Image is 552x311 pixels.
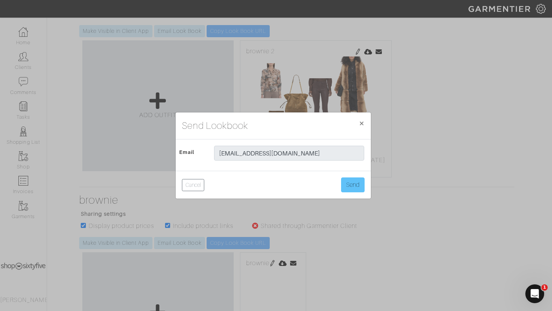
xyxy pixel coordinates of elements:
iframe: Intercom live chat [525,284,544,303]
span: 1 [541,284,548,291]
button: Send [341,177,365,192]
span: Email [179,146,194,158]
h4: Send Lookbook [182,119,249,133]
button: Cancel [182,179,204,191]
span: × [359,118,365,128]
